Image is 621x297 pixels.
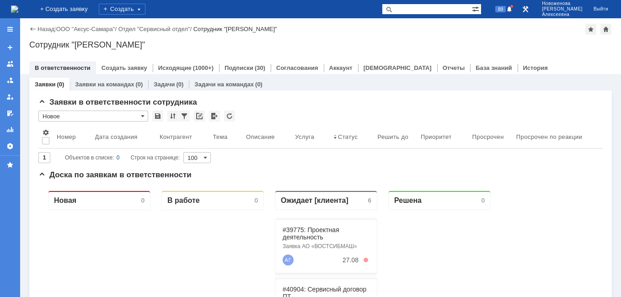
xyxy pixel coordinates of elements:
a: История [523,64,548,71]
a: Отчеты [3,122,17,137]
a: Назад [37,26,54,32]
a: #39775: Проектная деятельность [244,43,301,58]
a: Исходящие [158,64,192,71]
div: #41156: ПТ_Диагностика [244,168,331,175]
div: Решена [356,13,383,21]
a: Абрамова Галина Викторовна [244,71,255,82]
div: Заявка АО «ВОСТСИБМАШ» [244,60,331,66]
a: Заявки на командах [75,81,134,88]
div: (0) [255,81,262,88]
div: 0 [216,14,219,21]
div: Приоритет [421,133,452,140]
div: Номер [57,133,76,140]
a: Задачи [154,81,175,88]
div: / [56,26,118,32]
a: Отчеты [443,64,465,71]
th: Дата создания [91,125,156,148]
div: Услуга [295,133,314,140]
div: Тема [213,133,228,140]
a: Аккаунт [329,64,353,71]
div: Просрочен [472,133,504,140]
div: 29.08.2025 [304,197,320,205]
a: ООО "Аксус-Самара" [56,26,115,32]
div: Сделать домашней страницей [600,24,611,35]
div: Ремонт принтера (1105666) Радиус [244,236,331,249]
a: В ответственности [35,64,91,71]
div: 5. Менее 100% [325,257,330,262]
a: [DEMOGRAPHIC_DATA] [364,64,432,71]
a: Подписки [225,64,253,71]
div: | [54,25,56,32]
a: Заявки в моей ответственности [3,73,17,88]
div: / [118,26,193,32]
span: Расширенный поиск [472,4,481,13]
span: 89 [495,6,506,12]
div: Решить до [377,133,408,140]
div: 0 [103,14,106,21]
th: Статус [330,125,374,148]
div: #40904: Сервисный договор ПТ [244,102,331,117]
th: Номер [53,125,91,148]
div: Заявка Уфимский филиал г. Нефтекамск [244,119,331,132]
div: (0) [176,81,183,88]
div: #39775: Проектная деятельность [244,43,331,58]
div: (0) [57,81,64,88]
div: 5. Менее 100% [325,199,330,203]
a: Мои согласования [3,106,17,121]
div: #41246: ПТ_Диагностика [244,227,331,234]
div: (30) [255,64,265,71]
div: Статус [338,133,358,140]
a: Абрамова Галина Викторовна [244,137,255,148]
div: Просрочен по реакции [516,133,582,140]
a: Задачи на командах [194,81,254,88]
img: logo [11,5,18,13]
a: Перейти в интерфейс администратора [520,4,531,15]
a: #41246: ПТ_Диагностика [244,227,318,234]
a: База знаний [476,64,512,71]
th: Услуга [291,125,330,148]
div: (0) [135,81,143,88]
a: Отдел "Сервисный отдел" [118,26,190,32]
th: Контрагент [156,125,209,148]
a: Roman Vorobev [244,196,255,207]
span: [PERSON_NAME] [542,6,583,12]
div: Новая [16,13,38,21]
span: Алексеевна [542,12,583,17]
span: Заявки в ответственности сотрудника [38,98,197,106]
a: #41156: ПТ_Диагностика [244,168,318,175]
div: Обновлять список [224,111,235,122]
a: Мои заявки [3,90,17,104]
div: Дата создания [95,133,138,140]
a: Создать заявку [102,64,147,71]
div: Фильтрация... [179,111,190,122]
div: 0 [443,14,446,21]
a: Roman Vorobev [244,254,255,265]
div: 27.08.2025 [304,73,320,80]
div: Экспорт списка [209,111,220,122]
div: Обслуживание принтера (1103166) Радиус [244,178,331,191]
a: #40904: Сервисный договор ПТ [244,102,328,117]
div: Контрагент [160,133,192,140]
div: 29.08.2025 [304,256,320,263]
div: 27.08.2025 [304,139,320,146]
div: Добавить в избранное [585,24,596,35]
div: Ожидает [клиента] [242,13,310,21]
a: Настройки [3,139,17,154]
th: Приоритет [417,125,469,148]
i: Строк на странице: [65,152,180,163]
div: (1000+) [193,64,214,71]
span: Доска по заявкам в ответственности [38,170,192,179]
div: В работе [129,13,161,21]
div: 0 [117,152,120,163]
div: Сотрудник "[PERSON_NAME]" [193,26,277,32]
a: Согласования [276,64,318,71]
div: Создать [99,4,145,15]
div: Описание [246,133,275,140]
span: Объектов в списке: [65,154,114,161]
span: Новоженова [542,1,583,6]
a: Создать заявку [3,40,17,55]
div: 5. Менее 100% [325,140,330,145]
a: Заявки на командах [3,57,17,71]
a: Перейти на домашнюю страницу [11,5,18,13]
div: Сохранить вид [152,111,163,122]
